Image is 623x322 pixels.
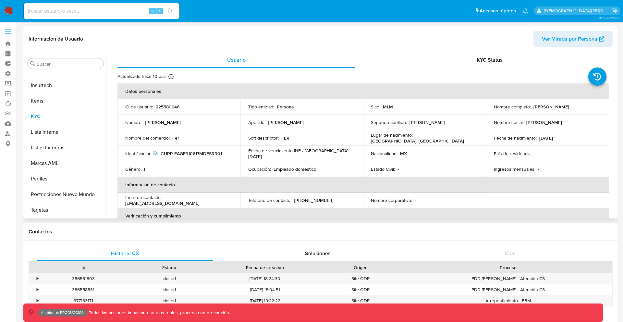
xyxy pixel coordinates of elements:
[544,8,609,14] p: jesus.vallezarante@mercadolibre.com.co
[274,166,316,172] p: Empleado domestico
[87,310,230,316] p: Todas las acciones impactan usuarios reales, proceda con precaución.
[117,83,609,99] th: Datos personales
[125,135,170,141] p: Nombre del comercio :
[131,264,208,271] div: Estado
[371,132,413,138] p: Lugar de nacimiento :
[294,197,334,203] p: [PHONE_NUMBER]
[37,298,38,304] div: •
[371,197,412,203] p: Nombre corporativo :
[268,119,304,125] p: [PERSON_NAME]
[533,31,613,47] button: Ver Mirada por Persona
[534,151,535,156] p: -
[25,109,106,124] button: KYC
[404,284,612,295] div: PDD [PERSON_NAME] - Atención CS
[161,151,222,156] p: CURP EAGF910617MDFSRR01
[29,229,613,235] h1: Contactos
[318,273,404,284] div: Site ODR
[212,273,317,284] div: [DATE] 18:24:30
[477,56,503,64] span: KYC Status
[111,250,139,257] span: Historial CX
[40,295,126,306] div: 377163171
[159,8,161,14] span: s
[125,104,153,110] p: ID de usuario :
[494,166,535,172] p: Ingresos mensuales :
[277,104,294,110] p: Persona
[40,273,126,284] div: 386561803
[281,135,289,141] p: FER
[494,135,537,141] p: Fecha de nacimiento :
[37,276,38,282] div: •
[144,166,147,172] p: F
[397,166,399,172] p: -
[248,148,349,154] p: Fecha de vencimiento INE / [GEOGRAPHIC_DATA] :
[248,119,265,125] p: Apellido :
[164,6,177,16] button: search-icon
[117,208,609,224] th: Verificación y cumplimiento
[248,197,291,203] p: Teléfono de contacto :
[25,155,106,171] button: Marcas AML
[318,284,404,295] div: Site ODR
[125,200,200,206] p: [EMAIL_ADDRESS][DOMAIN_NAME]
[322,264,399,271] div: Origen
[24,7,179,15] input: Buscar usuario o caso...
[494,104,531,110] p: Nombre completo :
[318,295,404,306] div: Site ODR
[30,61,35,66] button: Buscar
[494,119,524,125] p: Nombre social :
[248,104,274,110] p: Tipo entidad :
[25,187,106,202] button: Restricciones Nuevo Mundo
[212,284,317,295] div: [DATE] 18:04:51
[533,104,569,110] p: [PERSON_NAME]
[25,171,106,187] button: Perfiles
[145,119,181,125] p: [PERSON_NAME]
[126,284,212,295] div: closed
[25,202,106,218] button: Tarjetas
[494,151,531,156] p: País de residencia :
[248,135,279,141] p: Soft descriptor :
[227,56,246,64] span: Usuario
[117,73,167,80] p: Actualizado hace 10 días
[217,264,313,271] div: Fecha de creación
[125,119,142,125] p: Nombre :
[126,273,212,284] div: closed
[25,124,106,140] button: Lista Interna
[212,295,317,306] div: [DATE] 19:22:22
[400,151,407,156] p: MX
[117,177,609,192] th: Información de contacto
[125,151,158,156] p: Identificación :
[371,151,397,156] p: Nacionalidad :
[539,135,553,141] p: [DATE]
[505,250,516,257] span: Chat
[126,295,212,306] div: closed
[248,166,271,172] p: Ocupación :
[25,78,106,93] button: Insurtech
[480,7,516,14] span: Accesos rápidos
[37,287,38,293] div: •
[156,104,179,110] p: 225580946
[45,264,122,271] div: Id
[538,166,539,172] p: -
[542,31,597,47] span: Ver Mirada por Persona
[408,264,608,271] div: Proceso
[371,104,380,110] p: Sitio :
[125,194,162,200] p: Email de contacto :
[41,311,85,314] p: Ambiente: PRODUCCIÓN
[371,166,395,172] p: Estado Civil :
[371,138,464,144] p: [GEOGRAPHIC_DATA], [GEOGRAPHIC_DATA]
[125,166,141,172] p: Género :
[40,284,126,295] div: 386558831
[305,250,331,257] span: Soluciones
[383,104,393,110] p: MLM
[248,154,262,159] p: [DATE]
[409,119,445,125] p: [PERSON_NAME]
[404,295,612,306] div: Arrepentimiento - FBM
[522,8,528,14] a: Notificaciones
[371,119,407,125] p: Segundo apellido :
[611,7,618,14] a: Salir
[37,61,101,67] input: Buscar
[172,135,179,141] p: Fer
[404,273,612,284] div: PDD [PERSON_NAME] - Atención CS
[150,8,155,14] span: ⌥
[25,140,106,155] button: Listas Externas
[29,36,83,42] h1: Información de Usuario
